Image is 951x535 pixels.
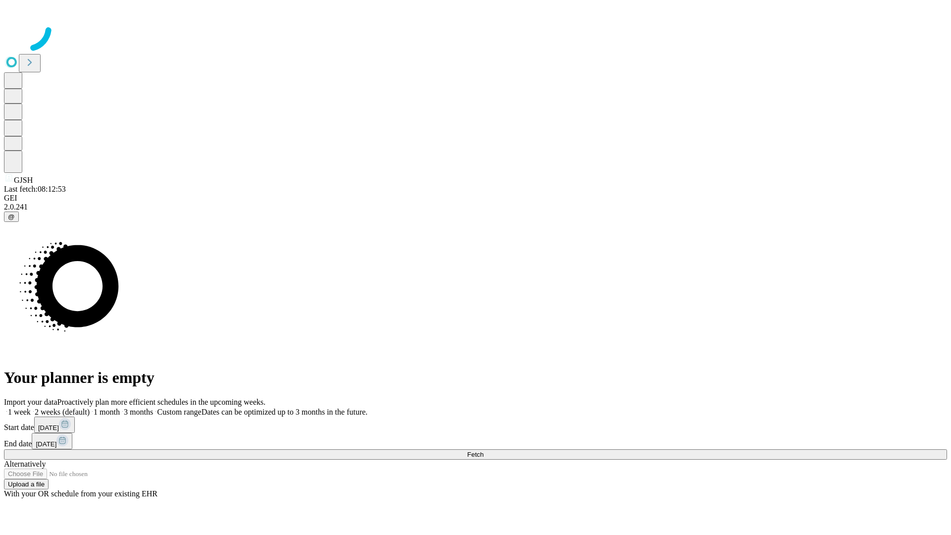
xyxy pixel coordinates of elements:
[57,398,265,406] span: Proactively plan more efficient schedules in the upcoming weeks.
[4,460,46,468] span: Alternatively
[4,203,947,212] div: 2.0.241
[4,369,947,387] h1: Your planner is empty
[4,449,947,460] button: Fetch
[4,479,49,489] button: Upload a file
[32,433,72,449] button: [DATE]
[4,489,158,498] span: With your OR schedule from your existing EHR
[4,194,947,203] div: GEI
[124,408,153,416] span: 3 months
[467,451,483,458] span: Fetch
[4,417,947,433] div: Start date
[94,408,120,416] span: 1 month
[8,213,15,220] span: @
[202,408,368,416] span: Dates can be optimized up to 3 months in the future.
[4,185,66,193] span: Last fetch: 08:12:53
[4,212,19,222] button: @
[34,417,75,433] button: [DATE]
[8,408,31,416] span: 1 week
[4,433,947,449] div: End date
[157,408,201,416] span: Custom range
[36,440,56,448] span: [DATE]
[35,408,90,416] span: 2 weeks (default)
[38,424,59,431] span: [DATE]
[4,398,57,406] span: Import your data
[14,176,33,184] span: GJSH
